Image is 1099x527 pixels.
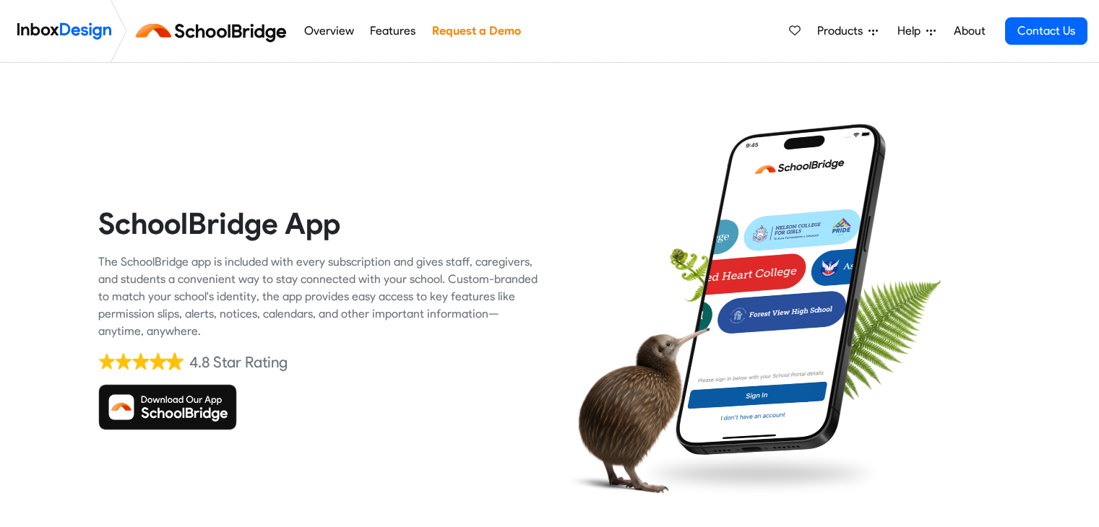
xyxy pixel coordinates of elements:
[817,22,869,40] span: Products
[300,17,358,45] a: Overview
[949,17,989,45] a: About
[1005,17,1087,45] a: Contact Us
[98,384,237,430] img: Download SchoolBridge App
[665,123,897,456] img: phone.png
[189,352,288,373] div: 4.8 Star Rating
[892,17,941,45] a: Help
[98,253,539,340] div: The SchoolBridge app is included with every subscription and gives staff, caregivers, and student...
[635,447,885,500] img: shadow.png
[561,314,710,505] img: kiwi_bird.png
[366,17,420,45] a: Features
[811,17,884,45] a: Products
[897,22,926,40] span: Help
[98,205,539,242] heading: SchoolBridge App
[428,17,525,45] a: Request a Demo
[133,14,296,48] img: schoolbridge logo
